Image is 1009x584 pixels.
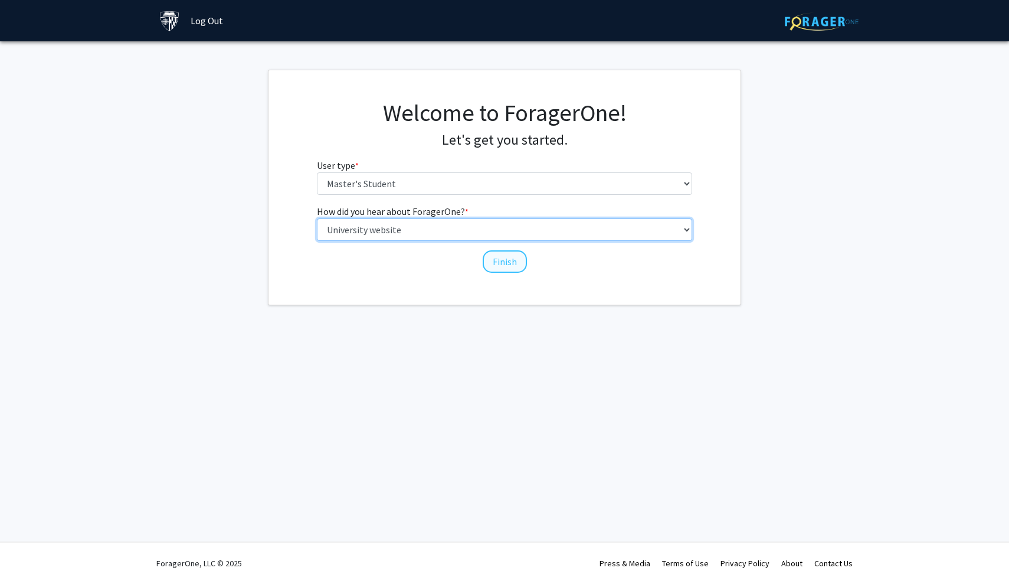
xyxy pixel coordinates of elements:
a: Contact Us [814,558,853,569]
label: User type [317,158,359,172]
img: Johns Hopkins University Logo [159,11,180,31]
iframe: Chat [9,531,50,575]
a: Terms of Use [662,558,709,569]
h4: Let's get you started. [317,132,693,149]
a: Press & Media [599,558,650,569]
img: ForagerOne Logo [785,12,859,31]
div: ForagerOne, LLC © 2025 [156,543,242,584]
a: Privacy Policy [720,558,769,569]
button: Finish [483,250,527,273]
label: How did you hear about ForagerOne? [317,204,469,218]
a: About [781,558,802,569]
h1: Welcome to ForagerOne! [317,99,693,127]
